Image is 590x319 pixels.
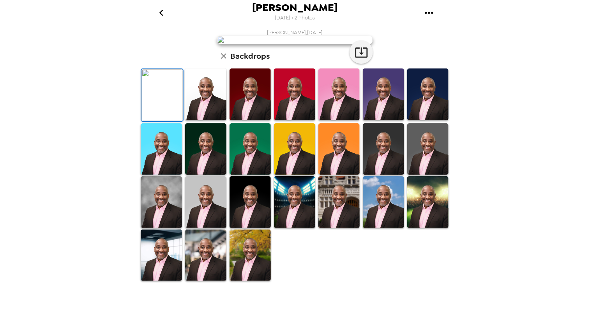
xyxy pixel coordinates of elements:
[217,36,373,44] img: user
[267,29,323,36] span: [PERSON_NAME] , [DATE]
[253,2,338,13] span: [PERSON_NAME]
[275,13,315,23] span: [DATE] • 2 Photos
[141,69,183,121] img: Original
[230,50,270,62] h6: Backdrops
